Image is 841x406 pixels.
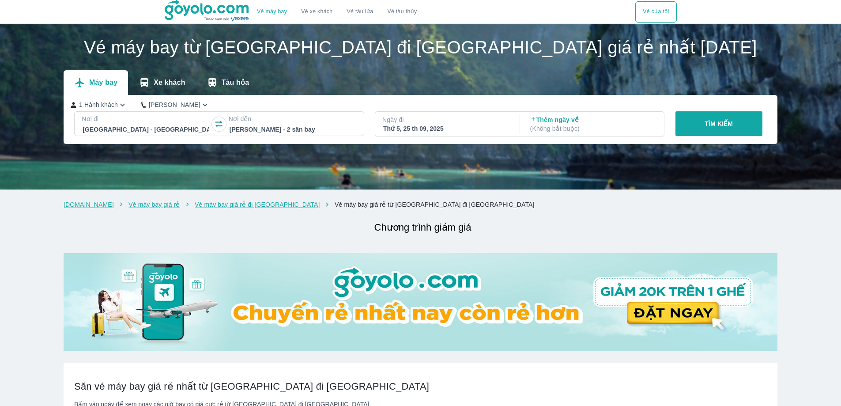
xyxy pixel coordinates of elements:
[64,200,777,209] nav: breadcrumb
[257,8,287,15] a: Vé máy bay
[222,78,249,87] p: Tàu hỏa
[335,201,535,208] a: Vé máy bay giá rẻ từ [GEOGRAPHIC_DATA] đi [GEOGRAPHIC_DATA]
[64,38,777,56] h1: Vé máy bay từ [GEOGRAPHIC_DATA] đi [GEOGRAPHIC_DATA] giá rẻ nhất [DATE]
[89,78,117,87] p: Máy bay
[79,100,118,109] p: 1 Hành khách
[301,8,332,15] a: Vé xe khách
[635,1,676,23] button: Vé của tôi
[530,124,656,133] p: ( Không bắt buộc )
[64,253,777,351] img: banner-home
[382,115,510,124] p: Ngày đi
[71,100,127,110] button: 1 Hành khách
[64,70,260,95] div: transportation tabs
[380,1,424,23] button: Vé tàu thủy
[82,114,210,123] p: Nơi đi
[383,124,509,133] div: Thứ 5, 25 th 09, 2025
[675,111,762,136] button: TÌM KIẾM
[705,119,733,128] p: TÌM KIẾM
[149,100,200,109] p: [PERSON_NAME]
[74,380,767,393] h2: Săn vé máy bay giá rẻ nhất từ [GEOGRAPHIC_DATA] đi [GEOGRAPHIC_DATA]
[195,201,320,208] a: Vé máy bay giá rẻ đi [GEOGRAPHIC_DATA]
[250,1,424,23] div: choose transportation mode
[530,115,656,133] p: Thêm ngày về
[154,78,185,87] p: Xe khách
[635,1,676,23] div: choose transportation mode
[128,201,180,208] a: Vé máy bay giá rẻ
[340,1,381,23] a: Vé tàu lửa
[229,114,357,123] p: Nơi đến
[64,201,114,208] a: [DOMAIN_NAME]
[68,220,777,235] h2: Chương trình giảm giá
[141,100,210,110] button: [PERSON_NAME]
